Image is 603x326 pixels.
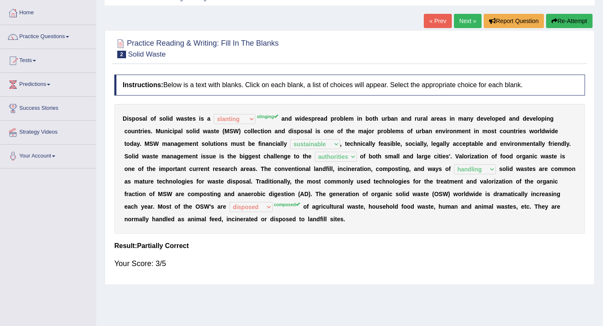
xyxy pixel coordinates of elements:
b: n [466,115,470,122]
b: y [137,140,139,147]
b: s [147,128,151,135]
b: c [244,128,247,135]
b: n [164,128,168,135]
b: a [178,128,181,135]
b: o [324,128,327,135]
b: r [140,128,142,135]
b: n [394,115,398,122]
b: e [533,115,536,122]
b: e [352,128,355,135]
b: y [372,140,375,147]
b: s [201,115,204,122]
b: l [181,128,183,135]
b: l [253,128,254,135]
b: o [264,128,268,135]
b: n [476,128,479,135]
b: i [545,115,546,122]
b: , [340,140,342,147]
b: a [181,115,184,122]
b: s [193,115,196,122]
b: S [149,140,153,147]
button: Report Question [484,14,544,28]
b: e [216,128,219,135]
b: s [139,115,142,122]
b: n [451,115,455,122]
b: s [224,140,228,147]
b: i [357,115,359,122]
b: o [534,128,538,135]
b: o [538,115,541,122]
a: Strategy Videos [0,121,96,142]
b: r [334,115,336,122]
b: e [397,140,400,147]
b: r [447,128,449,135]
b: r [420,128,422,135]
b: v [530,115,533,122]
a: Tests [0,49,96,70]
b: t [495,128,497,135]
b: a [363,128,367,135]
a: Your Account [0,145,96,166]
b: d [324,115,327,122]
a: « Prev [424,14,451,28]
b: e [317,115,321,122]
b: w [295,115,300,122]
b: Instructions: [123,81,163,88]
b: d [551,128,555,135]
b: d [196,128,200,135]
b: e [254,128,258,135]
b: p [541,115,545,122]
b: s [240,140,243,147]
b: e [555,128,558,135]
b: u [417,115,421,122]
b: t [124,140,126,147]
b: i [127,115,129,122]
b: o [368,128,372,135]
b: i [167,128,169,135]
b: n [510,128,514,135]
b: a [366,140,369,147]
b: d [281,128,285,135]
b: e [189,140,193,147]
b: t [214,140,216,147]
b: a [134,140,137,147]
b: o [135,115,139,122]
b: r [315,115,317,122]
b: M [156,128,161,135]
h4: Below is a text with blanks. Click on each blank, a list of choices will appear. Select the appro... [114,75,585,96]
b: e [520,128,523,135]
a: Predictions [0,73,96,94]
b: s [523,128,526,135]
b: r [420,115,423,122]
b: w [545,128,549,135]
b: n [512,115,516,122]
b: i [292,128,294,135]
b: t [138,128,140,135]
b: h [375,115,379,122]
b: o [487,128,491,135]
b: d [130,140,134,147]
b: i [194,128,196,135]
b: s [159,115,162,122]
b: a [431,115,434,122]
b: o [369,115,373,122]
b: e [392,128,395,135]
b: d [169,115,173,122]
b: n [404,115,408,122]
b: c [258,128,261,135]
b: s [186,128,189,135]
b: t [187,115,189,122]
b: o [128,128,131,135]
b: b [387,128,391,135]
b: c [124,128,128,135]
b: t [469,128,471,135]
b: a [423,115,426,122]
b: a [463,115,466,122]
b: f [411,128,413,135]
b: t [345,140,347,147]
b: g [178,140,181,147]
b: e [189,115,193,122]
b: i [299,115,301,122]
b: u [416,128,420,135]
b: t [346,128,348,135]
